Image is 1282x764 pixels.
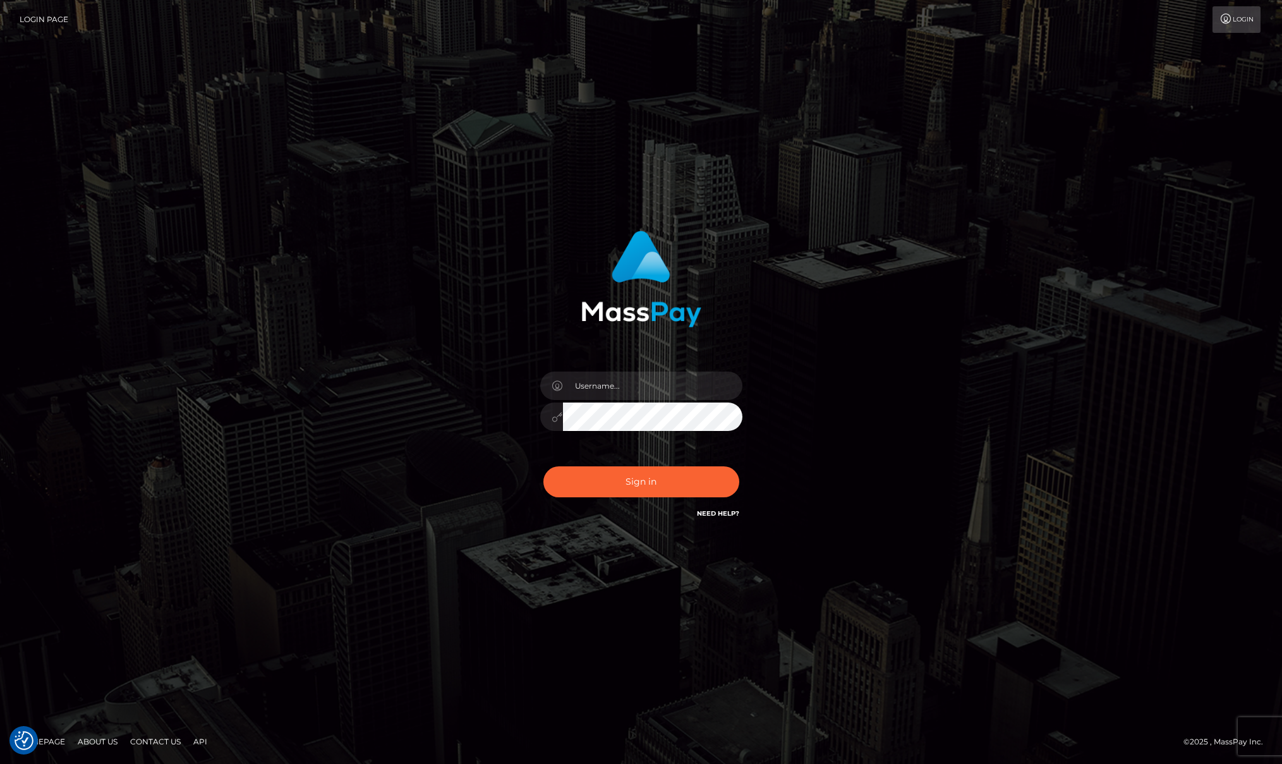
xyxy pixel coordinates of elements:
input: Username... [563,372,742,400]
a: Need Help? [697,509,739,518]
img: Revisit consent button [15,731,33,750]
a: Login Page [20,6,68,33]
img: MassPay Login [581,231,701,327]
a: Login [1212,6,1261,33]
button: Consent Preferences [15,731,33,750]
button: Sign in [543,466,739,497]
div: © 2025 , MassPay Inc. [1183,735,1273,749]
a: About Us [73,732,123,751]
a: Contact Us [125,732,186,751]
a: Homepage [14,732,70,751]
a: API [188,732,212,751]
